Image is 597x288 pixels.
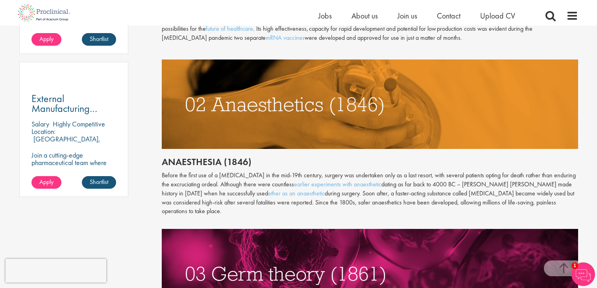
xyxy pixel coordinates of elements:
a: mRNA vaccines [266,33,305,42]
a: Apply [31,176,61,189]
a: Join us [397,11,417,21]
span: Location: [31,127,55,136]
p: Before the first use of a [MEDICAL_DATA] in the mid-19th century, surgery was undertaken only as ... [162,171,578,216]
p: [GEOGRAPHIC_DATA], [GEOGRAPHIC_DATA] [31,134,100,151]
span: Apply [39,35,54,43]
a: ether as an anaesthetic [268,189,325,197]
p: Highly Competitive [53,119,105,128]
a: Upload CV [480,11,515,21]
span: Salary [31,119,49,128]
iframe: reCAPTCHA [6,259,106,282]
a: External Manufacturing Logistics Coordination Support [31,94,116,113]
a: future of healthcare [206,24,253,33]
a: Shortlist [82,33,116,46]
a: Jobs [318,11,332,21]
span: Apply [39,178,54,186]
a: Contact [437,11,460,21]
h2: Anaesthesia (1846) [162,157,578,167]
span: 1 [571,262,578,269]
a: Shortlist [82,176,116,189]
a: earlier experiments with anaesthetic [294,180,381,188]
a: About us [351,11,378,21]
p: Join a cutting-edge pharmaceutical team where your precision and passion for supply chain will he... [31,151,116,196]
img: Chatbot [571,262,595,286]
a: Apply [31,33,61,46]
